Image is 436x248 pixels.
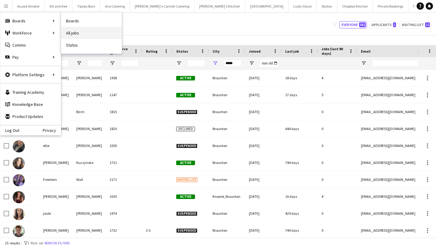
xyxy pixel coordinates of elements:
div: Birch [73,103,106,120]
div: 744 days [282,154,318,171]
a: All jobs [61,27,122,39]
button: [PERSON_NAME]'s Kitchen [194,0,245,12]
input: Last Name Filter Input [87,60,102,67]
div: [PERSON_NAME] [39,188,73,205]
button: Open Filter Menu [249,60,254,66]
input: City Filter Input [223,60,242,67]
button: Aussie Smoker [12,0,45,12]
div: 1820 [106,120,142,137]
div: 0 [318,222,357,239]
div: 2171 [106,171,142,188]
div: Braunton [209,137,245,154]
span: Jobs (last 90 days) [322,47,346,56]
div: 18 days [282,70,318,86]
div: 0 [318,171,357,188]
div: [DATE] [245,154,282,171]
div: Braunton [209,154,245,171]
div: ellie [39,137,73,154]
span: Email [361,49,371,54]
button: Tipsea Bars [72,0,100,12]
span: 12 [425,22,430,27]
button: Chopbox Kitchen [337,0,373,12]
div: 429 days [282,205,318,222]
div: [PERSON_NAME] [39,154,73,171]
div: [DATE] [245,120,282,137]
div: 1958 [106,70,142,86]
img: Holly Burrell [13,191,25,203]
a: Boards [61,15,122,27]
div: [PERSON_NAME] [39,222,73,239]
button: Waiting list12 [400,21,431,28]
div: 3.5 [142,222,173,239]
div: 16 days [282,188,318,205]
input: Workforce ID Filter Input [121,60,139,67]
a: Status [61,39,122,51]
button: Private Bookings [373,0,408,12]
div: [PERSON_NAME] [73,137,106,154]
span: Suspended [176,228,197,233]
div: Boards [0,15,61,27]
div: [DATE] [245,137,282,154]
img: Louis Conneely [13,225,25,237]
div: Braunton [209,86,245,103]
a: Knowledge Base [0,98,61,110]
div: Platform Settings [0,69,61,81]
div: 0 [318,137,357,154]
div: Braunton [209,103,245,120]
div: 1974 [106,205,142,222]
img: jaide lowe [13,208,25,220]
div: Wall [73,171,106,188]
div: 644 days [282,120,318,137]
div: [DATE] [245,171,282,188]
button: Open Filter Menu [76,60,82,66]
a: Comms [0,39,61,51]
input: Status Filter Input [187,60,205,67]
span: Suspended [176,110,197,114]
div: [DATE] [245,70,282,86]
a: Product Updates [0,110,61,122]
span: Waiting list [176,178,197,182]
div: [PERSON_NAME] [73,205,106,222]
button: Applicants1 [369,21,397,28]
div: 0 [318,120,357,137]
div: 744 days [282,222,318,239]
div: 0 [318,103,357,120]
img: Emilia Kuczynska [13,157,25,169]
a: Privacy [43,128,61,133]
span: Active [176,93,195,97]
div: [PERSON_NAME] [73,70,106,86]
div: Braunton [209,120,245,137]
div: [DATE] [245,188,282,205]
div: [PERSON_NAME] [73,222,106,239]
div: Freedom [39,171,73,188]
img: Freedom Wall [13,174,25,186]
span: City [213,49,220,54]
span: Rating [146,49,157,54]
div: Knowle, Braunton [209,188,245,205]
input: Joined Filter Input [260,60,278,67]
div: Braunton [209,222,245,239]
div: 4 [318,70,357,86]
span: Last job [285,49,299,54]
span: Declined [176,127,195,131]
button: Open Filter Menu [213,60,218,66]
button: Kit and Kee [45,0,72,12]
span: Active [176,161,195,165]
div: 17 days [282,86,318,103]
button: Remove filters [43,240,71,246]
div: 0 [318,205,357,222]
div: 1731 [106,154,142,171]
span: Active [176,76,195,80]
button: Skybar [317,0,337,12]
span: Suspended [176,144,197,148]
div: 2005 [106,137,142,154]
div: Kuczynska [73,154,106,171]
span: Suspended [176,211,197,216]
div: [DATE] [245,222,282,239]
button: Open Filter Menu [176,60,182,66]
div: [PERSON_NAME] [73,86,106,103]
div: 0 [318,154,357,171]
button: Everyone381 [339,21,367,28]
a: Training Academy [0,86,61,98]
div: Braunton [209,171,245,188]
